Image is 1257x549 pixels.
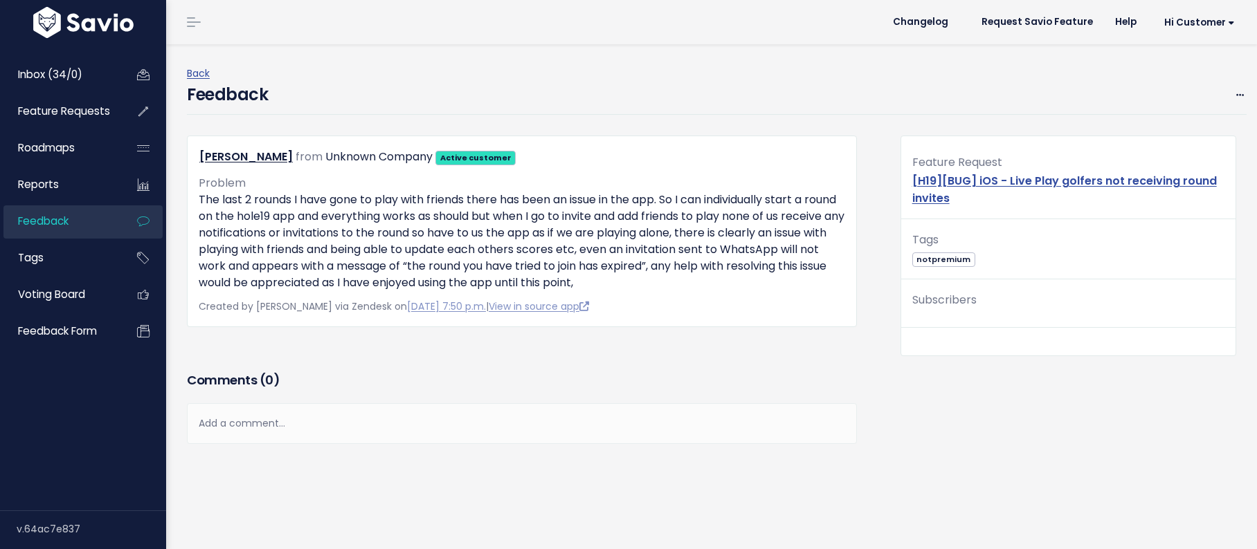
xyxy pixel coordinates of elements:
[912,252,975,266] a: notpremium
[3,242,115,274] a: Tags
[970,12,1104,32] a: Request Savio Feature
[265,371,273,389] span: 0
[3,279,115,310] a: Voting Board
[199,192,845,291] p: The last 2 rounds I have gone to play with friends there has been an issue in the app. So I can i...
[489,299,589,313] a: View in source app
[3,169,115,201] a: Reports
[199,299,589,313] span: Created by [PERSON_NAME] via Zendesk on |
[18,104,110,118] span: Feature Requests
[3,95,115,127] a: Feature Requests
[325,147,433,167] div: Unknown Company
[912,232,939,248] span: Tags
[18,140,75,155] span: Roadmaps
[199,149,293,165] a: [PERSON_NAME]
[187,403,857,444] div: Add a comment...
[3,59,115,91] a: Inbox (34/0)
[18,250,44,265] span: Tags
[912,292,977,308] span: Subscribers
[187,371,857,390] h3: Comments ( )
[18,287,85,301] span: Voting Board
[1164,17,1235,28] span: Hi Customer
[912,154,1002,170] span: Feature Request
[18,214,69,228] span: Feedback
[407,299,486,313] a: [DATE] 7:50 p.m.
[296,149,323,165] span: from
[1148,12,1246,33] a: Hi Customer
[30,7,137,38] img: logo-white.9d6f32f41409.svg
[893,17,948,27] span: Changelog
[440,152,512,163] strong: Active customer
[18,177,59,192] span: Reports
[912,252,975,267] span: notpremium
[199,175,246,191] span: Problem
[1104,12,1148,32] a: Help
[3,132,115,164] a: Roadmaps
[187,82,268,107] h4: Feedback
[3,315,115,347] a: Feedback form
[187,66,210,80] a: Back
[18,324,97,338] span: Feedback form
[912,173,1217,206] a: [H19][BUG] iOS - Live Play golfers not receiving round invites
[17,511,166,547] div: v.64ac7e837
[18,67,82,82] span: Inbox (34/0)
[3,205,115,237] a: Feedback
